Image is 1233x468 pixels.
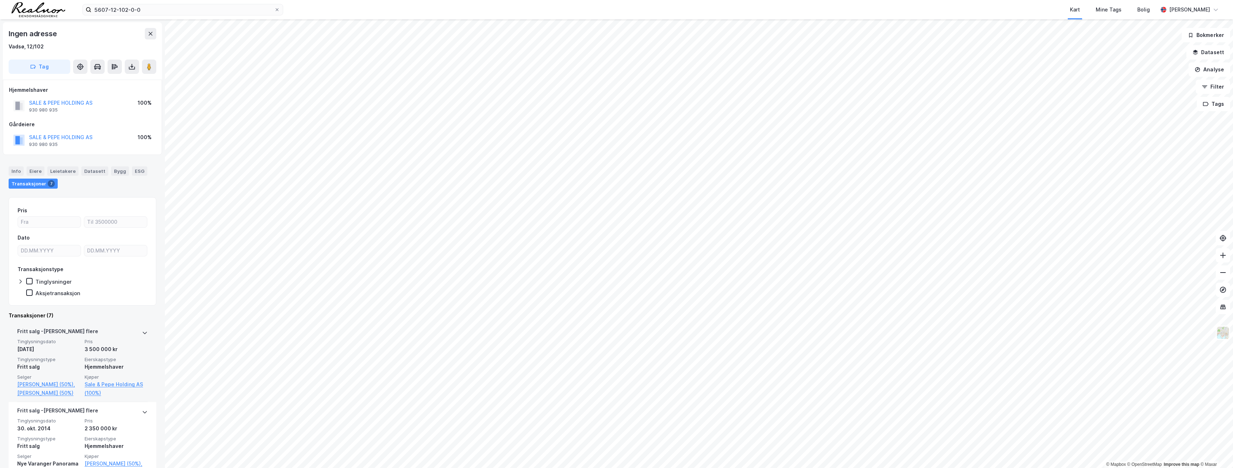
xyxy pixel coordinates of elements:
[9,86,156,94] div: Hjemmelshaver
[17,327,98,339] div: Fritt salg - [PERSON_NAME] flere
[17,436,80,442] span: Tinglysningstype
[1169,5,1210,14] div: [PERSON_NAME]
[1196,80,1230,94] button: Filter
[9,120,156,129] div: Gårdeiere
[111,166,129,176] div: Bygg
[9,179,58,189] div: Transaksjoner
[1137,5,1150,14] div: Bolig
[18,245,81,256] input: DD.MM.YYYY
[85,380,148,397] a: Sale & Pepe Holding AS (100%)
[138,99,152,107] div: 100%
[1106,462,1126,467] a: Mapbox
[17,453,80,459] span: Selger
[9,311,156,320] div: Transaksjoner (7)
[1189,62,1230,77] button: Analyse
[85,424,148,433] div: 2 350 000 kr
[1070,5,1080,14] div: Kart
[17,345,80,354] div: [DATE]
[29,142,58,147] div: 930 980 935
[18,265,63,274] div: Transaksjonstype
[17,418,80,424] span: Tinglysningsdato
[85,339,148,345] span: Pris
[1216,326,1230,340] img: Z
[85,442,148,450] div: Hjemmelshaver
[18,233,30,242] div: Dato
[17,363,80,371] div: Fritt salg
[9,60,70,74] button: Tag
[132,166,147,176] div: ESG
[85,356,148,363] span: Eierskapstype
[9,166,24,176] div: Info
[9,28,58,39] div: Ingen adresse
[1186,45,1230,60] button: Datasett
[85,436,148,442] span: Eierskapstype
[48,180,55,187] div: 7
[1197,97,1230,111] button: Tags
[17,424,80,433] div: 30. okt. 2014
[85,345,148,354] div: 3 500 000 kr
[1164,462,1199,467] a: Improve this map
[1096,5,1122,14] div: Mine Tags
[85,363,148,371] div: Hjemmelshaver
[17,339,80,345] span: Tinglysningsdato
[84,217,147,227] input: Til 3500000
[85,453,148,459] span: Kjøper
[17,406,98,418] div: Fritt salg - [PERSON_NAME] flere
[35,278,72,285] div: Tinglysninger
[138,133,152,142] div: 100%
[17,389,80,397] a: [PERSON_NAME] (50%)
[1197,434,1233,468] div: Kontrollprogram for chat
[17,442,80,450] div: Fritt salg
[17,380,80,389] a: [PERSON_NAME] (50%),
[9,42,44,51] div: Vadsø, 12/102
[47,166,78,176] div: Leietakere
[17,374,80,380] span: Selger
[1182,28,1230,42] button: Bokmerker
[1197,434,1233,468] iframe: Chat Widget
[17,356,80,363] span: Tinglysningstype
[81,166,108,176] div: Datasett
[35,290,80,297] div: Aksjetransaksjon
[18,206,27,215] div: Pris
[85,459,148,468] a: [PERSON_NAME] (50%),
[11,2,65,17] img: realnor-logo.934646d98de889bb5806.png
[85,374,148,380] span: Kjøper
[27,166,44,176] div: Eiere
[1127,462,1162,467] a: OpenStreetMap
[29,107,58,113] div: 930 980 935
[18,217,81,227] input: Fra
[85,418,148,424] span: Pris
[91,4,274,15] input: Søk på adresse, matrikkel, gårdeiere, leietakere eller personer
[84,245,147,256] input: DD.MM.YYYY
